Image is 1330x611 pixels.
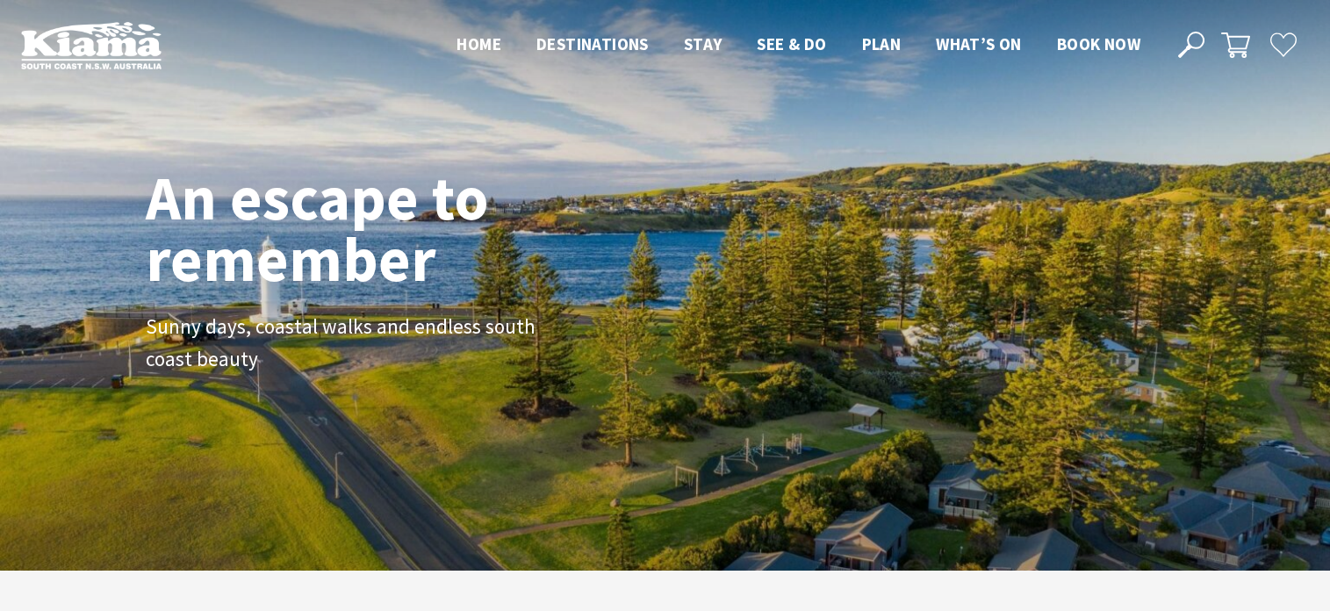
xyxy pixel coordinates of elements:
nav: Main Menu [439,31,1158,60]
span: Book now [1057,33,1140,54]
h1: An escape to remember [146,167,629,290]
span: See & Do [757,33,826,54]
p: Sunny days, coastal walks and endless south coast beauty [146,311,541,376]
span: Stay [684,33,723,54]
span: Home [457,33,501,54]
span: Plan [862,33,902,54]
img: Kiama Logo [21,21,162,69]
span: What’s On [936,33,1022,54]
span: Destinations [536,33,649,54]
